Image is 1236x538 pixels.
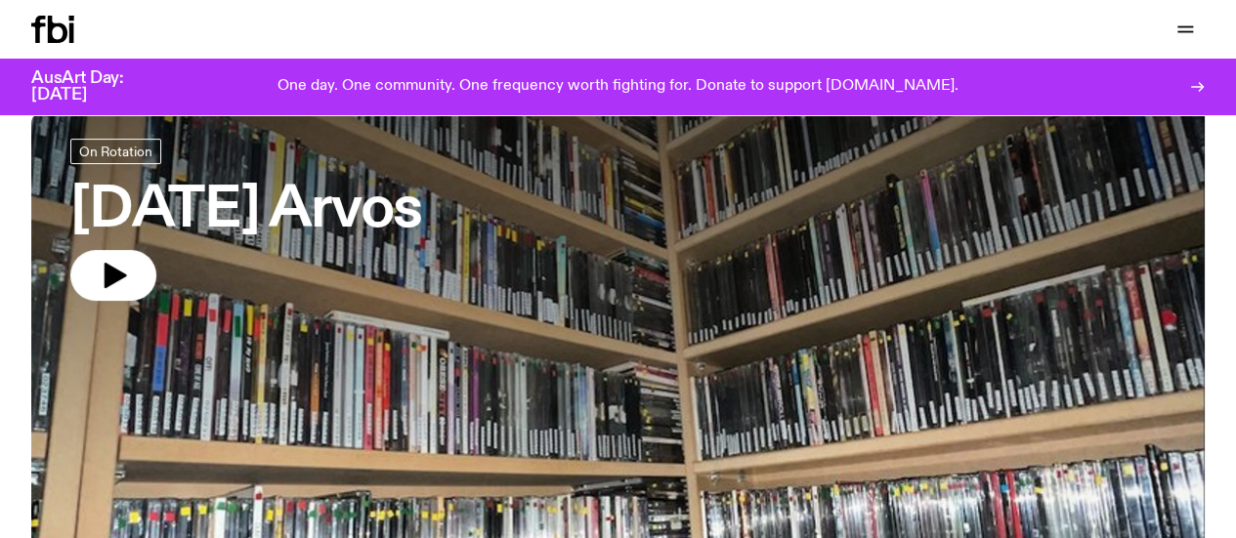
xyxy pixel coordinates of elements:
[31,70,156,103] h3: AusArt Day: [DATE]
[70,184,422,238] h3: [DATE] Arvos
[79,145,152,159] span: On Rotation
[277,78,959,96] p: One day. One community. One frequency worth fighting for. Donate to support [DOMAIN_NAME].
[70,139,422,301] a: [DATE] Arvos
[70,139,161,164] a: On Rotation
